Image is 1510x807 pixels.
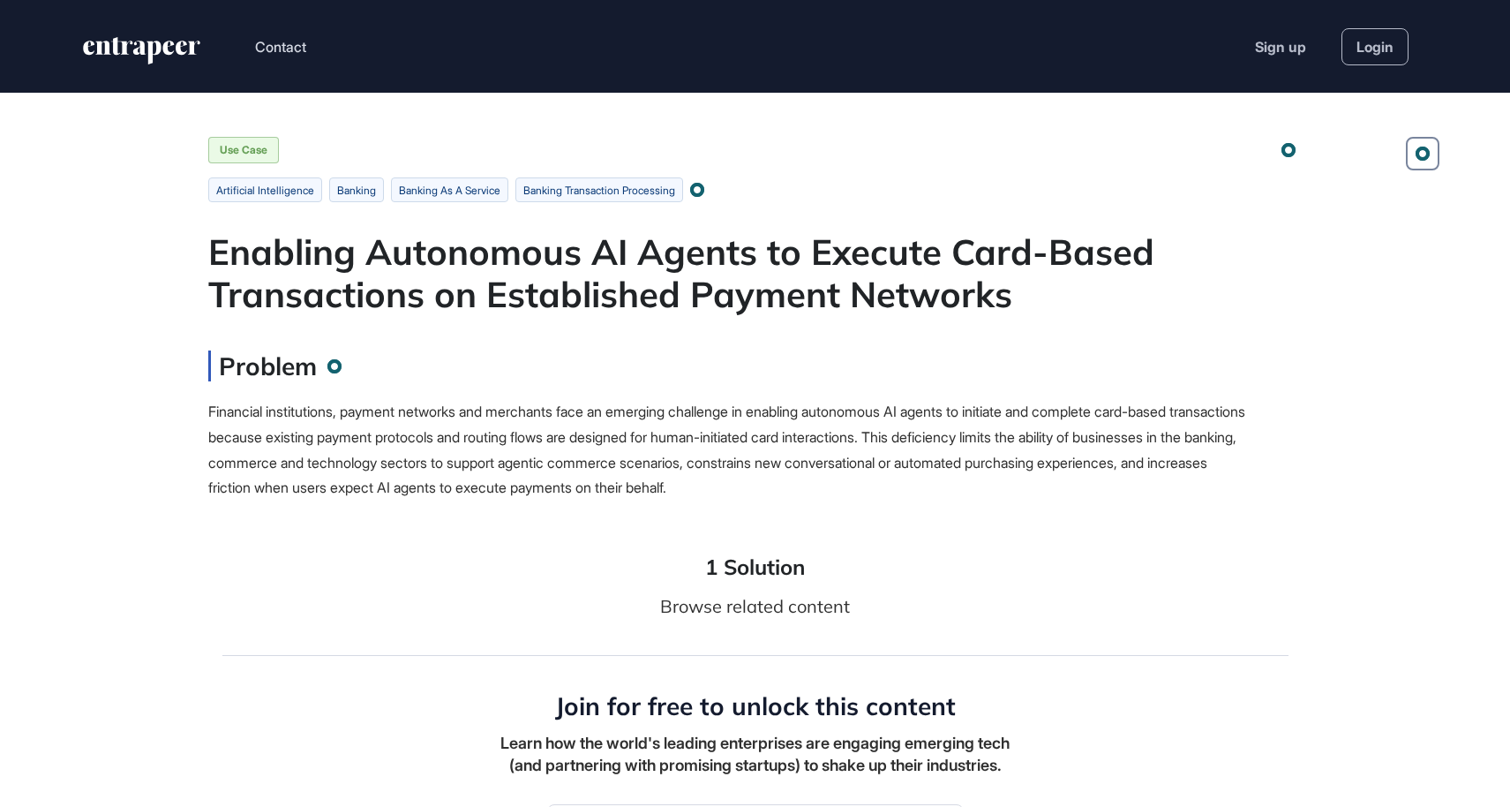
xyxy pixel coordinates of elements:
li: 1 Solution [705,554,805,580]
h4: Join for free to unlock this content [555,691,956,721]
div: Use Case [208,137,279,163]
a: Sign up [1255,36,1306,57]
a: entrapeer-logo [81,37,202,71]
div: Enabling Autonomous AI Agents to Execute Card-Based Transactions on Established Payment Networks [208,230,1303,315]
button: Contact [255,35,306,58]
div: Browse related content [660,593,850,620]
span: Financial institutions, payment networks and merchants face an emerging challenge in enabling aut... [208,403,1245,496]
li: banking as a service [391,177,508,202]
h3: Problem [208,351,317,381]
a: Login [1341,28,1409,65]
li: artificial intelligence [208,177,322,202]
li: banking transaction processing [515,177,683,202]
div: Learn how the world's leading enterprises are engaging emerging tech (and partnering with promisi... [491,732,1020,776]
li: banking [329,177,384,202]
